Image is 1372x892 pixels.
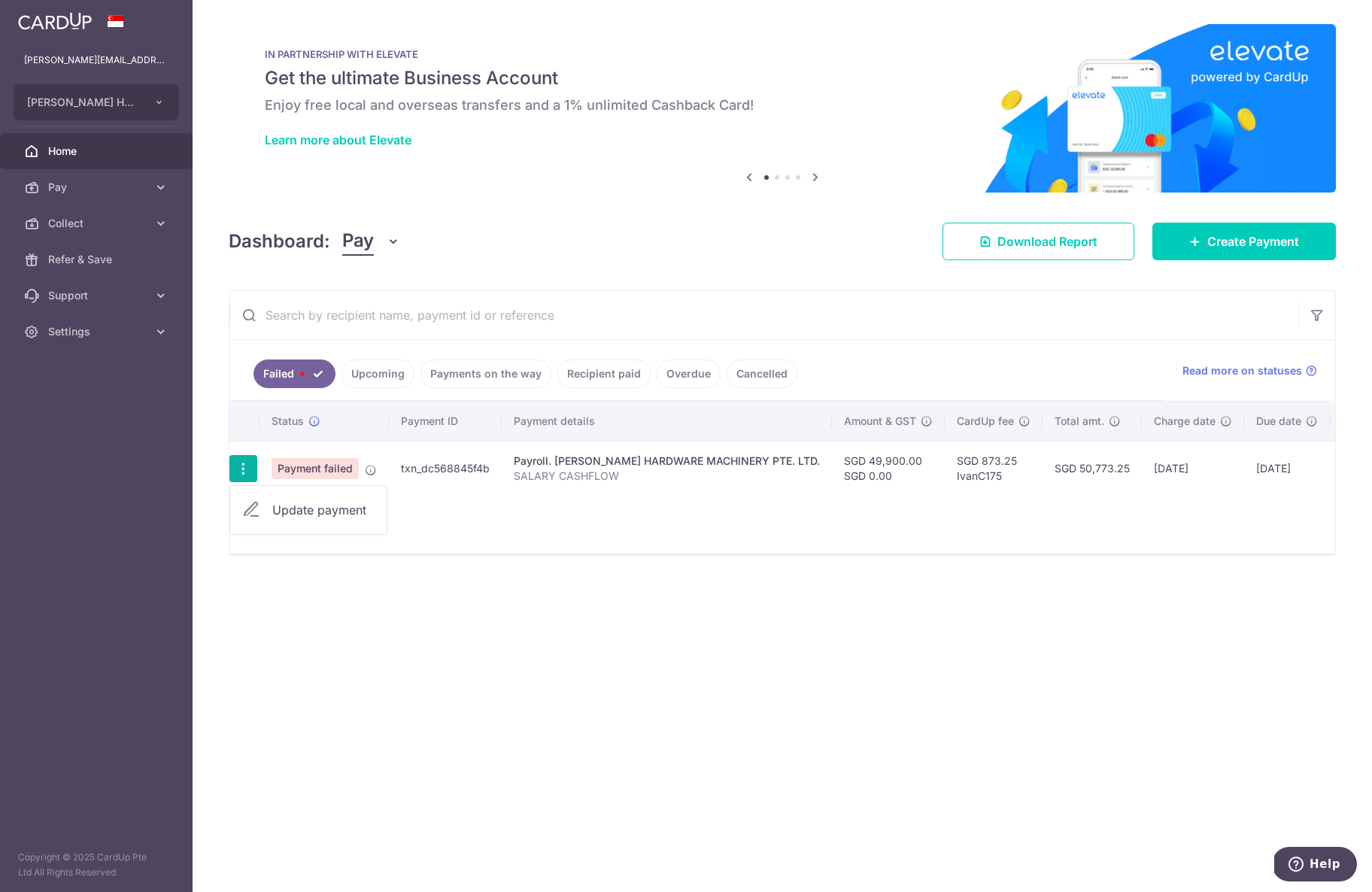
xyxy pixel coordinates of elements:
span: Download Report [997,232,1097,250]
span: Payment failed [272,458,359,479]
td: txn_dc568845f4b [389,441,502,496]
td: [DATE] [1244,441,1330,496]
button: [PERSON_NAME] HARDWARE MACHINERY PTE. LTD. [14,84,179,120]
a: Recipient paid [557,360,651,388]
span: Amount & GST [844,414,916,429]
td: SGD 50,773.25 [1043,441,1142,496]
p: IN PARTNERSHIP WITH ELEVATE [265,48,1300,60]
span: Refer & Save [48,252,147,267]
img: CardUp [18,12,92,30]
span: CardUp fee [957,414,1014,429]
a: Learn more about Elevate [265,132,411,147]
span: Charge date [1154,414,1216,429]
h5: Get the ultimate Business Account [265,66,1300,90]
span: [PERSON_NAME] HARDWARE MACHINERY PTE. LTD. [27,95,138,110]
th: Payment details [502,402,832,441]
a: Download Report [942,223,1134,260]
a: Read more on statuses [1182,363,1317,378]
span: Settings [48,324,147,339]
img: Renovation banner [229,24,1336,193]
span: Create Payment [1207,232,1299,250]
a: Upcoming [341,360,414,388]
span: Read more on statuses [1182,363,1302,378]
span: Due date [1256,414,1301,429]
span: Home [48,144,147,159]
a: Cancelled [727,360,797,388]
a: Payments on the way [420,360,551,388]
h6: Enjoy free local and overseas transfers and a 1% unlimited Cashback Card! [265,96,1300,114]
button: Pay [342,227,400,256]
input: Search by recipient name, payment id or reference [229,291,1299,339]
th: Payment ID [389,402,502,441]
span: Pay [342,227,374,256]
h4: Dashboard: [229,228,330,255]
td: SGD 873.25 IvanC175 [945,441,1043,496]
p: SALARY CASHFLOW [514,469,820,484]
iframe: Opens a widget where you can find more information [1274,847,1357,884]
a: Failed [253,360,335,388]
span: Total amt. [1055,414,1104,429]
ul: Pay [229,485,387,535]
span: Pay [48,180,147,195]
a: Overdue [657,360,721,388]
span: Collect [48,216,147,231]
img: Bank Card [1334,460,1364,478]
span: Support [48,288,147,303]
td: [DATE] [1142,441,1244,496]
span: Status [272,414,304,429]
a: Create Payment [1152,223,1336,260]
td: SGD 49,900.00 SGD 0.00 [832,441,945,496]
div: Payroll. [PERSON_NAME] HARDWARE MACHINERY PTE. LTD. [514,454,820,469]
p: [PERSON_NAME][EMAIL_ADDRESS][DOMAIN_NAME] [24,53,168,68]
